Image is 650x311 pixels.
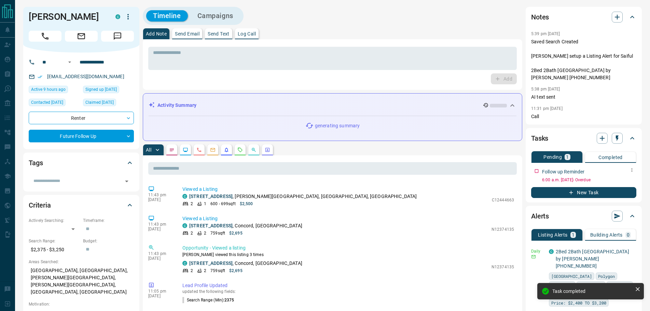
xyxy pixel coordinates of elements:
[210,147,216,153] svg: Emails
[210,230,225,236] p: 759 sqft
[549,249,554,254] div: condos.ca
[182,261,187,266] div: condos.ca
[148,251,172,256] p: 11:43 pm
[531,133,548,144] h2: Tasks
[191,201,193,207] p: 2
[204,230,206,236] p: 2
[531,12,549,23] h2: Notes
[148,197,172,202] p: [DATE]
[251,147,257,153] svg: Opportunities
[29,130,134,142] div: Future Follow Up
[182,215,514,222] p: Viewed a Listing
[204,268,206,274] p: 2
[101,31,134,42] span: Message
[237,147,243,153] svg: Requests
[182,186,514,193] p: Viewed a Listing
[148,256,172,261] p: [DATE]
[191,230,193,236] p: 2
[38,74,42,79] svg: Email Verified
[157,102,196,109] p: Activity Summary
[175,31,199,36] p: Send Email
[183,147,188,153] svg: Lead Browsing Activity
[531,248,545,254] p: Daily
[146,10,188,22] button: Timeline
[149,99,516,112] div: Activity Summary
[196,147,202,153] svg: Calls
[148,222,172,227] p: 11:43 pm
[29,259,134,265] p: Areas Searched:
[598,155,623,160] p: Completed
[115,14,120,19] div: condos.ca
[29,244,80,255] p: $2,375 - $3,250
[47,74,124,79] a: [EMAIL_ADDRESS][DOMAIN_NAME]
[83,86,134,95] div: Fri Oct 10 2025
[238,31,256,36] p: Log Call
[531,254,536,259] svg: Email
[492,197,514,203] p: C12444663
[189,194,233,199] a: [STREET_ADDRESS]
[210,268,225,274] p: 759 sqft
[83,238,134,244] p: Budget:
[531,87,560,91] p: 5:38 pm [DATE]
[566,155,569,159] p: 1
[85,86,117,93] span: Signed up [DATE]
[224,298,234,302] span: 2375
[191,268,193,274] p: 2
[229,230,243,236] p: $2,695
[182,289,514,294] p: updated the following fields:
[598,273,615,280] span: Polygon
[240,201,253,207] p: $2,500
[122,176,132,186] button: Open
[29,217,80,224] p: Actively Searching:
[208,31,230,36] p: Send Text
[204,201,206,207] p: 1
[556,249,629,269] a: 2Bed 2Bath [GEOGRAPHIC_DATA] by [PERSON_NAME] [PHONE_NUMBER]
[31,86,66,93] span: Active 9 hours ago
[182,252,514,258] p: [PERSON_NAME] viewed this listing 3 times
[492,226,514,232] p: N12374135
[531,113,636,120] p: Call
[531,208,636,224] div: Alerts
[552,288,632,294] div: Task completed
[29,11,105,22] h1: [PERSON_NAME]
[146,147,151,152] p: All
[315,122,360,129] p: generating summary
[210,201,235,207] p: 600 - 699 sqft
[182,297,234,303] p: Search Range (Min) :
[189,222,302,229] p: , Concord, [GEOGRAPHIC_DATA]
[531,31,560,36] p: 5:39 pm [DATE]
[29,200,51,211] h2: Criteria
[229,268,243,274] p: $2,695
[83,99,134,108] div: Fri Oct 10 2025
[531,211,549,222] h2: Alerts
[29,238,80,244] p: Search Range:
[531,38,636,81] p: Saved Search Created [PERSON_NAME] setup a Listing Alert for Saiful 2Bed 2Bath [GEOGRAPHIC_DATA] ...
[148,193,172,197] p: 11:43 pm
[29,86,80,95] div: Tue Oct 14 2025
[531,94,636,101] p: AI text sent
[146,31,167,36] p: Add Note
[189,260,233,266] a: [STREET_ADDRESS]
[224,147,229,153] svg: Listing Alerts
[627,232,630,237] p: 0
[169,147,175,153] svg: Notes
[65,31,98,42] span: Email
[66,58,74,66] button: Open
[551,273,592,280] span: [GEOGRAPHIC_DATA]
[531,106,563,111] p: 11:31 pm [DATE]
[191,10,240,22] button: Campaigns
[29,265,134,298] p: [GEOGRAPHIC_DATA], [GEOGRAPHIC_DATA], [PERSON_NAME][GEOGRAPHIC_DATA], [PERSON_NAME][GEOGRAPHIC_DA...
[492,264,514,270] p: N12374135
[148,227,172,231] p: [DATE]
[189,260,302,267] p: , Concord, [GEOGRAPHIC_DATA]
[572,232,575,237] p: 1
[29,197,134,213] div: Criteria
[182,282,514,289] p: Lead Profile Updated
[29,157,43,168] h2: Tags
[189,193,417,200] p: , [PERSON_NAME][GEOGRAPHIC_DATA], [GEOGRAPHIC_DATA], [GEOGRAPHIC_DATA]
[83,217,134,224] p: Timeframe:
[148,289,172,294] p: 11:05 pm
[542,177,636,183] p: 6:00 a.m. [DATE] - Overdue
[31,99,63,106] span: Contacted [DATE]
[29,155,134,171] div: Tags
